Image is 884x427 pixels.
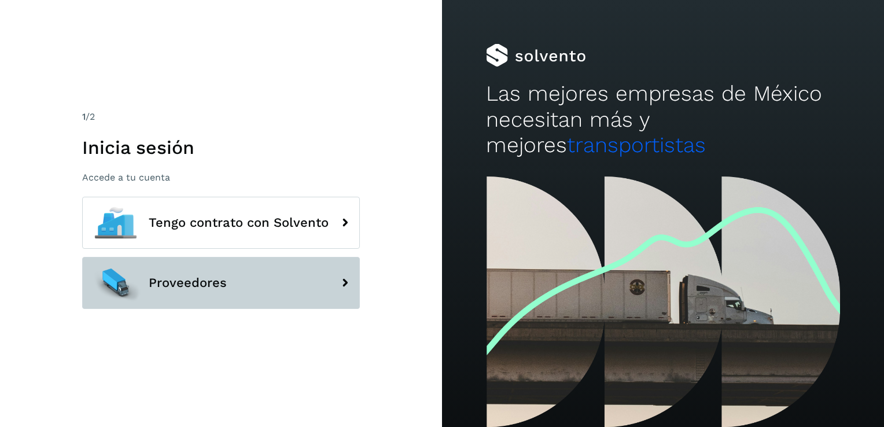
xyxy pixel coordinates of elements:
span: transportistas [567,132,706,157]
h2: Las mejores empresas de México necesitan más y mejores [486,81,839,158]
button: Proveedores [82,257,360,309]
button: Tengo contrato con Solvento [82,197,360,249]
h1: Inicia sesión [82,137,360,159]
div: /2 [82,110,360,124]
span: 1 [82,111,86,122]
span: Tengo contrato con Solvento [149,216,329,230]
span: Proveedores [149,276,227,290]
p: Accede a tu cuenta [82,172,360,183]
